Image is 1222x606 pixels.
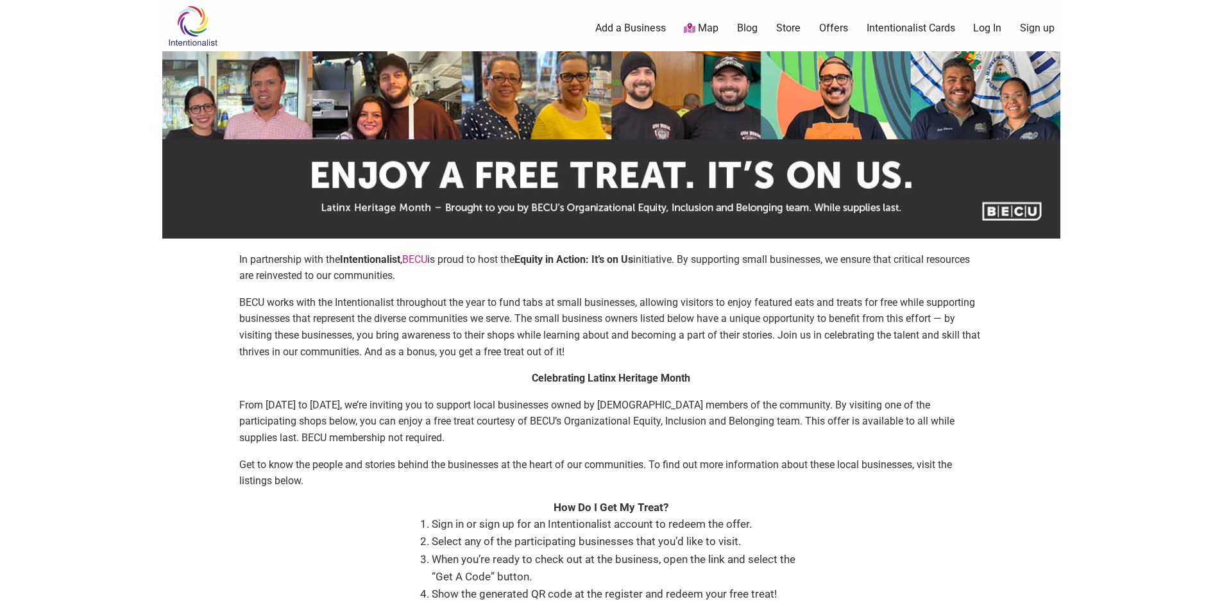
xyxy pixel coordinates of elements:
strong: Intentionalist [340,253,400,265]
a: Log In [973,21,1001,35]
li: Show the generated QR code at the register and redeem your free treat! [432,585,804,603]
a: Offers [819,21,848,35]
strong: Equity in Action: It’s on Us [514,253,633,265]
p: Get to know the people and stories behind the businesses at the heart of our communities. To find... [239,457,983,489]
strong: Celebrating Latinx Heritage Month [532,372,690,384]
a: Intentionalist Cards [867,21,955,35]
p: In partnership with the , is proud to host the initiative. By supporting small businesses, we ens... [239,251,983,284]
a: Add a Business [595,21,666,35]
a: BECU [402,253,427,265]
li: Sign in or sign up for an Intentionalist account to redeem the offer. [432,516,804,533]
a: Store [776,21,801,35]
a: Map [684,21,718,36]
li: Select any of the participating businesses that you’d like to visit. [432,533,804,550]
li: When you’re ready to check out at the business, open the link and select the “Get A Code” button. [432,551,804,585]
img: Intentionalist [162,5,223,47]
p: From [DATE] to [DATE], we’re inviting you to support local businesses owned by [DEMOGRAPHIC_DATA]... [239,397,983,446]
p: BECU works with the Intentionalist throughout the year to fund tabs at small businesses, allowing... [239,294,983,360]
a: Blog [737,21,758,35]
img: sponsor logo [162,51,1060,239]
a: Sign up [1020,21,1055,35]
strong: How Do I Get My Treat? [554,501,668,514]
